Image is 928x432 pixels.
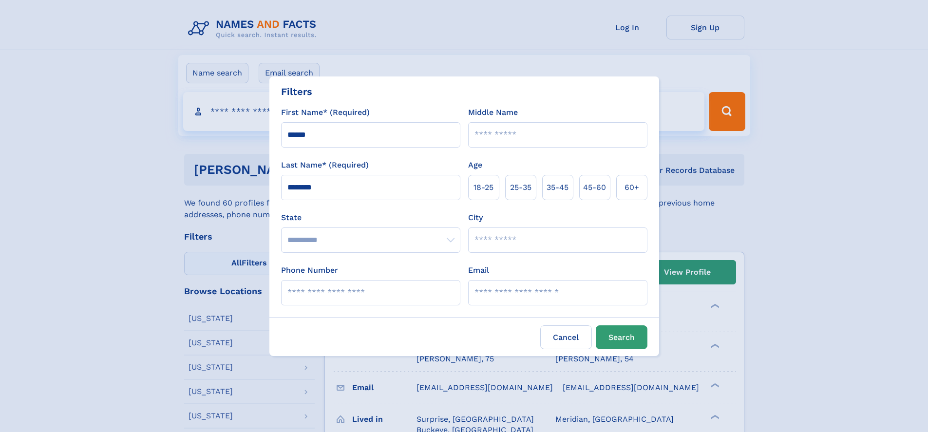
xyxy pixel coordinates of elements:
label: City [468,212,483,224]
label: Age [468,159,482,171]
label: Middle Name [468,107,518,118]
label: State [281,212,460,224]
label: Last Name* (Required) [281,159,369,171]
label: First Name* (Required) [281,107,370,118]
span: 60+ [625,182,639,193]
span: 25‑35 [510,182,531,193]
span: 45‑60 [583,182,606,193]
span: 35‑45 [547,182,568,193]
button: Search [596,325,647,349]
label: Phone Number [281,264,338,276]
div: Filters [281,84,312,99]
label: Cancel [540,325,592,349]
label: Email [468,264,489,276]
span: 18‑25 [473,182,493,193]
